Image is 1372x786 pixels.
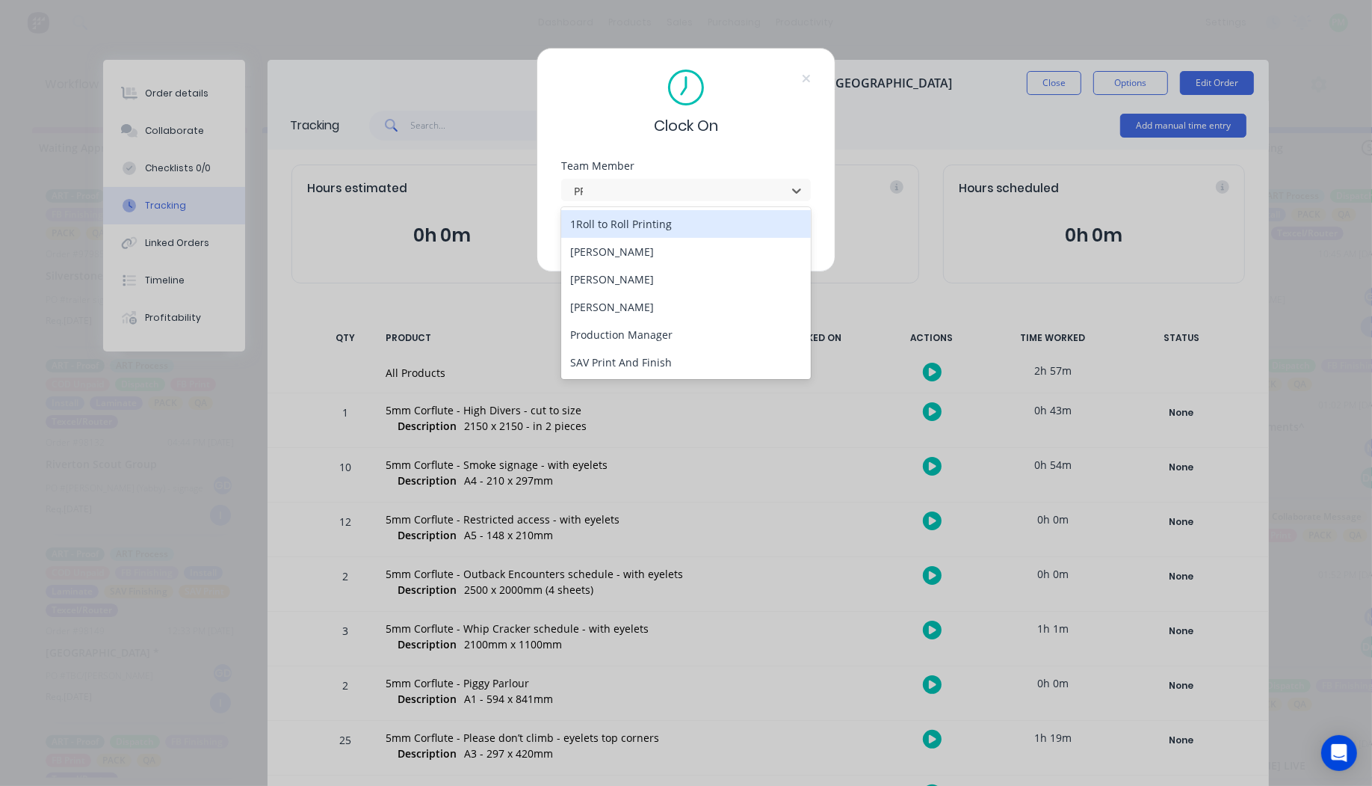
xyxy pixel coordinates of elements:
[561,349,811,376] div: SAV Print And Finish
[561,210,811,238] div: 1Roll to Roll Printing
[561,161,811,171] div: Team Member
[561,238,811,265] div: [PERSON_NAME]
[654,114,718,137] span: Clock On
[1321,735,1357,771] div: Open Intercom Messenger
[561,265,811,293] div: [PERSON_NAME]
[561,293,811,321] div: [PERSON_NAME]
[561,321,811,349] div: Production Manager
